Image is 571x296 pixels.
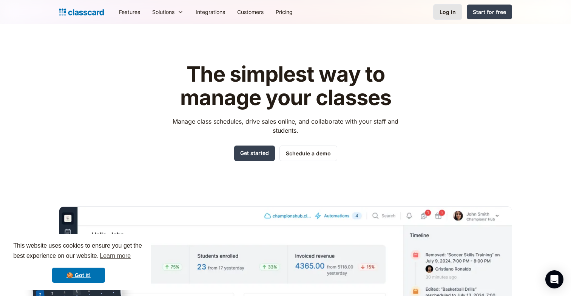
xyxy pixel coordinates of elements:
div: cookieconsent [6,234,151,290]
span: This website uses cookies to ensure you get the best experience on our website. [13,241,144,262]
a: Schedule a demo [279,146,337,161]
a: learn more about cookies [99,250,132,262]
h1: The simplest way to manage your classes [166,63,406,109]
a: Integrations [190,3,231,20]
div: Solutions [146,3,190,20]
a: Log in [433,4,462,20]
div: Log in [440,8,456,16]
a: Features [113,3,146,20]
a: Start for free [467,5,512,19]
a: Pricing [270,3,299,20]
p: Manage class schedules, drive sales online, and collaborate with your staff and students. [166,117,406,135]
div: Open Intercom Messenger [545,270,563,288]
a: dismiss cookie message [52,268,105,283]
a: Customers [231,3,270,20]
div: Solutions [152,8,174,16]
a: home [59,7,104,17]
a: Get started [234,146,275,161]
div: Start for free [473,8,506,16]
